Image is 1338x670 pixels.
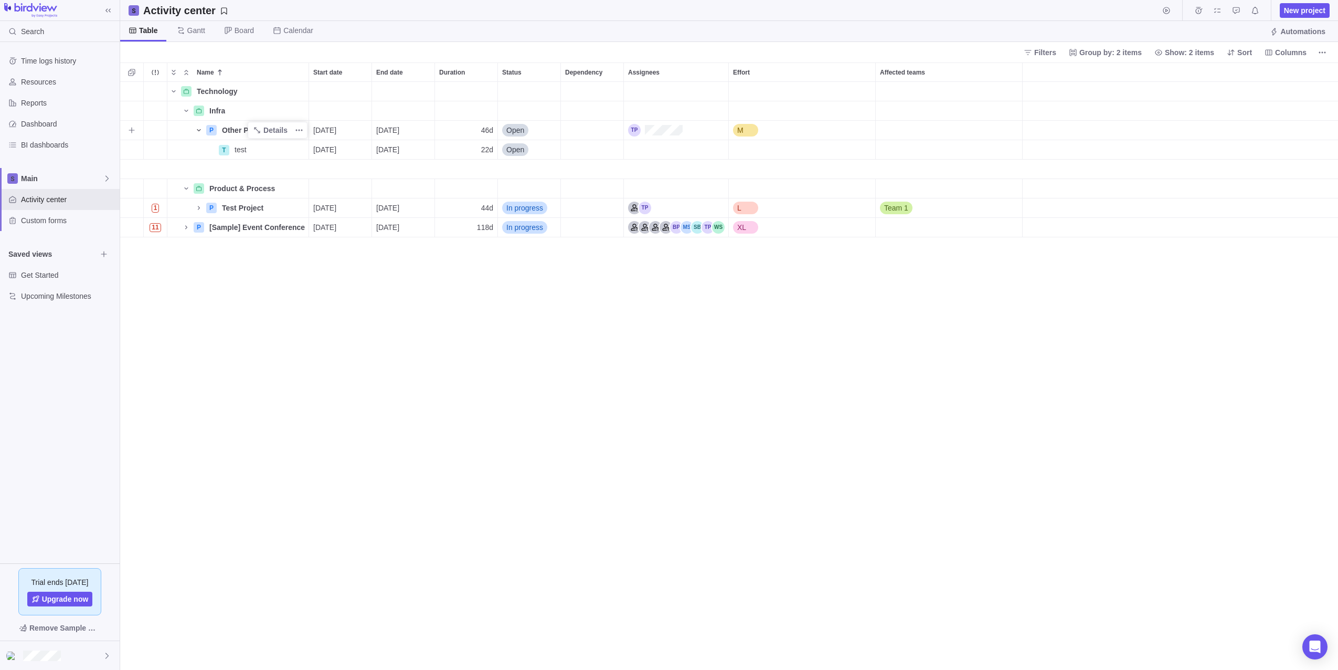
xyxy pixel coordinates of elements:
[21,98,115,108] span: Reports
[649,221,662,234] div: Marketing Manager
[729,121,876,140] div: Effort
[729,218,876,237] div: Effort
[498,101,561,121] div: Status
[209,106,225,116] span: Infra
[670,221,683,234] div: Brad Purdue
[729,140,876,160] div: Effort
[8,249,97,259] span: Saved views
[205,179,309,198] div: Product & Process
[372,179,435,198] div: End date
[21,140,115,150] span: BI dashboards
[144,140,167,160] div: Trouble indication
[1229,3,1244,18] span: Approval requests
[235,144,247,155] span: test
[876,140,1023,160] div: Affected teams
[1275,47,1307,58] span: Columns
[309,160,372,179] div: Start date
[222,203,263,213] span: Test Project
[624,218,729,237] div: Assignees
[1079,47,1142,58] span: Group by: 2 items
[27,592,93,606] a: Upgrade now
[506,222,543,233] span: In progress
[729,82,876,101] div: Effort
[218,198,309,217] div: Test Project
[880,67,925,78] span: Affected teams
[498,140,560,159] div: Open
[628,202,641,214] div: Accountant
[561,179,624,198] div: Dependency
[1237,47,1252,58] span: Sort
[21,270,115,280] span: Get Started
[97,247,111,261] span: Browse views
[435,160,498,179] div: Duration
[624,121,729,140] div: Assignees
[628,221,641,234] div: Event Manager
[498,82,561,101] div: Status
[498,179,561,198] div: Status
[372,198,435,218] div: End date
[733,67,750,78] span: Effort
[561,218,624,237] div: Dependency
[481,144,493,155] span: 22d
[194,222,204,233] div: P
[31,577,89,588] span: Trial ends [DATE]
[180,65,193,80] span: Collapse
[737,203,741,213] span: L
[219,145,229,155] div: T
[729,160,876,179] div: Effort
[313,125,336,135] span: [DATE]
[21,215,115,226] span: Custom forms
[624,63,728,81] div: Assignees
[729,63,875,81] div: Effort
[498,140,561,160] div: Status
[1150,45,1218,60] span: Show: 2 items
[209,183,275,194] span: Product & Process
[506,203,543,213] span: In progress
[197,67,214,78] span: Name
[209,222,305,233] span: [Sample] Event Conference
[187,25,205,36] span: Gantt
[624,82,729,101] div: Assignees
[624,160,729,179] div: Assignees
[639,202,651,214] div: Tom Plagge
[660,221,672,234] div: Social Media Coordinator
[1248,8,1262,16] a: Notifications
[167,121,309,140] div: Name
[1191,8,1206,16] a: Time logs
[729,121,875,140] div: M
[1034,47,1056,58] span: Filters
[218,121,309,140] div: Other Project
[205,218,309,237] div: [Sample] Event Conference
[147,201,164,215] span: Number of activities at risk
[498,218,560,237] div: In progress
[313,222,336,233] span: [DATE]
[498,198,560,217] div: In progress
[477,222,493,233] span: 118d
[1065,45,1146,60] span: Group by: 2 items
[206,125,217,135] div: P
[167,179,309,198] div: Name
[124,65,139,80] span: Selection mode
[309,101,372,121] div: Start date
[21,291,115,301] span: Upcoming Milestones
[737,125,744,135] span: M
[876,198,1023,218] div: Affected teams
[435,82,498,101] div: Duration
[1020,45,1060,60] span: Filters
[376,125,399,135] span: [DATE]
[376,222,399,233] span: [DATE]
[435,121,498,140] div: Duration
[372,121,435,140] div: End date
[21,194,115,205] span: Activity center
[29,622,101,634] span: Remove Sample Data
[309,63,371,81] div: Start date
[235,25,254,36] span: Board
[249,123,292,138] a: Details
[144,218,167,237] div: Trouble indication
[21,77,115,87] span: Resources
[681,221,693,234] div: Mark Steinson
[435,179,498,198] div: Duration
[144,101,167,121] div: Trouble indication
[729,218,875,237] div: XL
